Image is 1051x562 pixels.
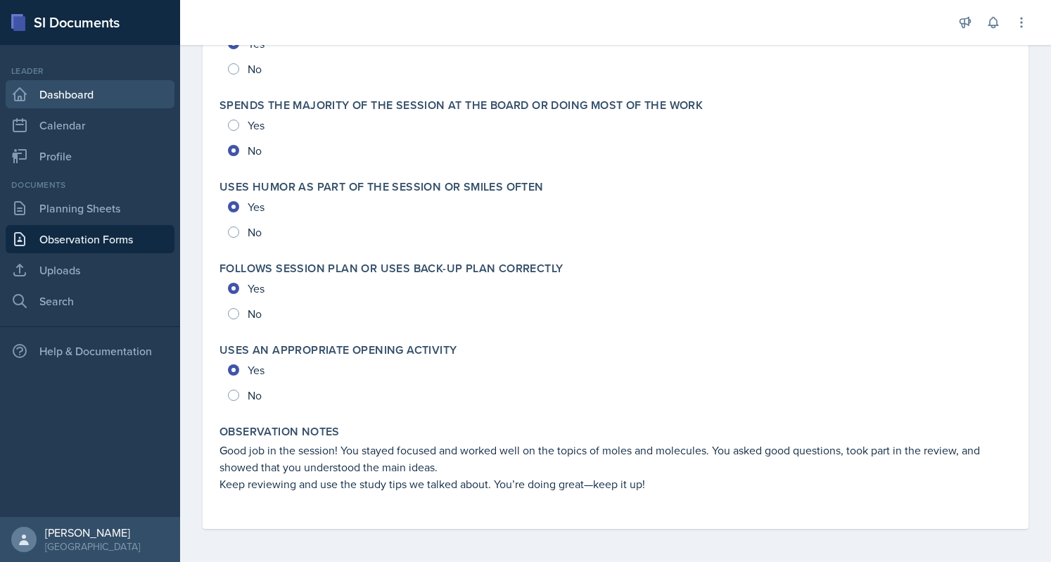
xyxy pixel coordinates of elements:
[6,111,174,139] a: Calendar
[6,256,174,284] a: Uploads
[219,262,563,276] label: Follows session plan or uses back-up plan correctly
[45,539,140,554] div: [GEOGRAPHIC_DATA]
[219,425,340,439] label: Observation Notes
[219,475,1012,492] p: Keep reviewing and use the study tips we talked about. You’re doing great—keep it up!
[6,337,174,365] div: Help & Documentation
[219,343,457,357] label: Uses an appropriate opening activity
[219,442,1012,475] p: Good job in the session! You stayed focused and worked well on the topics of moles and molecules....
[6,287,174,315] a: Search
[219,180,544,194] label: Uses humor as part of the session or smiles often
[6,194,174,222] a: Planning Sheets
[6,80,174,108] a: Dashboard
[219,98,703,113] label: Spends the majority of the session at the board or doing most of the work
[6,65,174,77] div: Leader
[6,142,174,170] a: Profile
[45,525,140,539] div: [PERSON_NAME]
[6,225,174,253] a: Observation Forms
[6,179,174,191] div: Documents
